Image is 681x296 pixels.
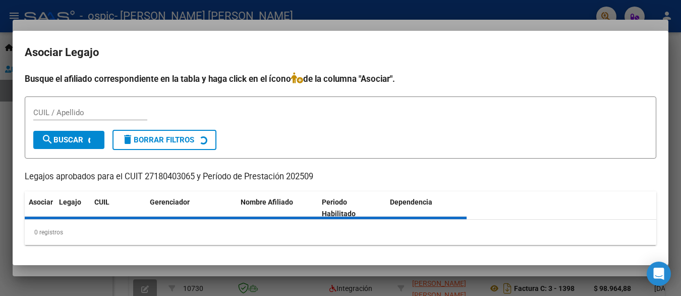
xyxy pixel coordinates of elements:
[386,191,467,225] datatable-header-cell: Dependencia
[322,198,356,218] span: Periodo Habilitado
[25,191,55,225] datatable-header-cell: Asociar
[112,130,216,150] button: Borrar Filtros
[41,133,53,145] mat-icon: search
[390,198,432,206] span: Dependencia
[237,191,318,225] datatable-header-cell: Nombre Afiliado
[33,131,104,149] button: Buscar
[122,135,194,144] span: Borrar Filtros
[90,191,146,225] datatable-header-cell: CUIL
[25,220,656,245] div: 0 registros
[59,198,81,206] span: Legajo
[122,133,134,145] mat-icon: delete
[29,198,53,206] span: Asociar
[25,171,656,183] p: Legajos aprobados para el CUIT 27180403065 y Período de Prestación 202509
[150,198,190,206] span: Gerenciador
[647,262,671,286] div: Open Intercom Messenger
[41,135,83,144] span: Buscar
[146,191,237,225] datatable-header-cell: Gerenciador
[55,191,90,225] datatable-header-cell: Legajo
[94,198,109,206] span: CUIL
[25,43,656,62] h2: Asociar Legajo
[241,198,293,206] span: Nombre Afiliado
[25,72,656,85] h4: Busque el afiliado correspondiente en la tabla y haga click en el ícono de la columna "Asociar".
[318,191,386,225] datatable-header-cell: Periodo Habilitado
